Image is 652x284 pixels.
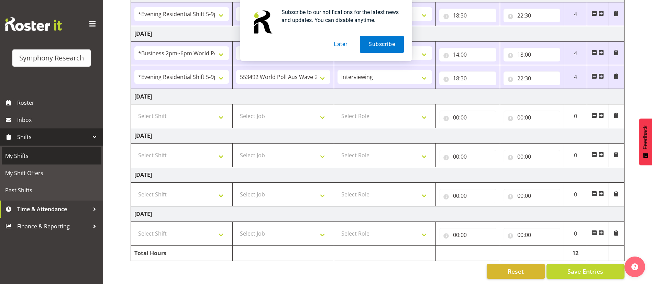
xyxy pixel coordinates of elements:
input: Click to select... [439,189,496,203]
span: Feedback [642,125,649,149]
input: Click to select... [504,189,561,203]
a: Past Shifts [2,182,101,199]
a: My Shifts [2,147,101,164]
td: 0 [564,183,587,206]
td: [DATE] [131,167,625,183]
img: notification icon [248,8,276,36]
td: 0 [564,144,587,167]
input: Click to select... [504,228,561,242]
span: Past Shifts [5,185,98,195]
td: 4 [564,65,587,89]
input: Click to select... [439,71,496,85]
button: Subscribe [360,36,404,53]
td: [DATE] [131,128,625,144]
button: Save Entries [546,264,625,279]
button: Later [325,36,356,53]
td: [DATE] [131,89,625,104]
td: [DATE] [131,206,625,222]
td: 12 [564,246,587,261]
input: Click to select... [439,228,496,242]
span: My Shift Offers [5,168,98,178]
input: Click to select... [504,150,561,163]
td: 0 [564,222,587,246]
span: Inbox [17,115,100,125]
input: Click to select... [504,111,561,124]
input: Click to select... [439,150,496,163]
span: Roster [17,98,100,108]
input: Click to select... [439,111,496,124]
td: Total Hours [131,246,233,261]
img: help-xxl-2.png [631,263,638,270]
span: My Shifts [5,151,98,161]
input: Click to select... [504,71,561,85]
span: Shifts [17,132,89,142]
span: Time & Attendance [17,204,89,214]
span: Reset [508,267,524,276]
button: Reset [487,264,545,279]
td: 0 [564,104,587,128]
span: Save Entries [567,267,603,276]
div: Subscribe to our notifications for the latest news and updates. You can disable anytime. [276,8,404,24]
a: My Shift Offers [2,164,101,182]
span: Finance & Reporting [17,221,89,231]
button: Feedback - Show survey [639,118,652,165]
